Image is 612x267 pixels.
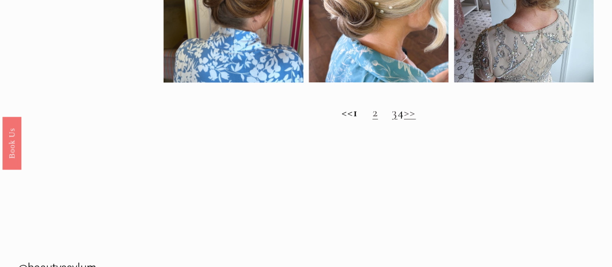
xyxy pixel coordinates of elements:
[164,105,594,120] h2: << 4
[392,105,397,120] a: 3
[2,116,21,169] a: Book Us
[373,105,378,120] a: 2
[404,105,416,120] a: >>
[353,105,358,120] strong: 1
